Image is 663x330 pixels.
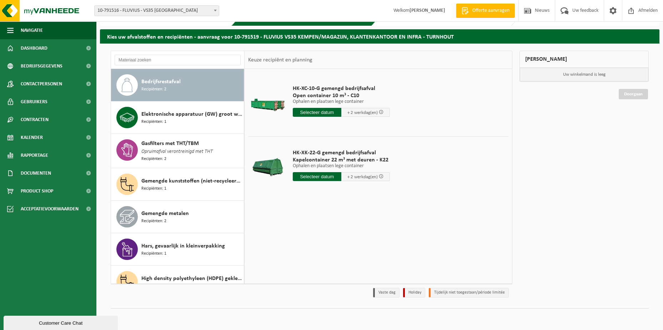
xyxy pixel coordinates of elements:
[141,218,166,225] span: Recipiënten: 2
[456,4,515,18] a: Offerte aanvragen
[293,172,341,181] input: Selecteer datum
[100,29,659,43] h2: Kies uw afvalstoffen en recipiënten - aanvraag voor 10-791519 - FLUVIUS VS35 KEMPEN/MAGAZIJN, KLA...
[293,85,390,92] span: HK-XC-10-G gemengd bedrijfsafval
[111,266,244,298] button: High density polyethyleen (HDPE) gekleurd Recipiënten: 1
[403,288,425,297] li: Holiday
[293,156,390,164] span: Kapelcontainer 22 m³ met deuren - K22
[21,200,79,218] span: Acceptatievoorwaarden
[141,185,166,192] span: Recipiënten: 1
[21,93,47,111] span: Gebruikers
[21,129,43,146] span: Kalender
[21,57,62,75] span: Bedrijfsgegevens
[141,148,213,156] span: Opruimafval verontreinigd met THT
[21,39,47,57] span: Dashboard
[141,250,166,257] span: Recipiënten: 1
[111,101,244,134] button: Elektronische apparatuur (GW) groot wit (huishoudelijk) Recipiënten: 1
[141,110,242,119] span: Elektronische apparatuur (GW) groot wit (huishoudelijk)
[141,274,242,283] span: High density polyethyleen (HDPE) gekleurd
[293,92,390,99] span: Open container 10 m³ - C10
[347,175,378,179] span: + 2 werkdag(en)
[141,139,199,148] span: Gasfilters met THT/TBM
[519,51,649,68] div: [PERSON_NAME]
[141,242,225,250] span: Hars, gevaarlijk in kleinverpakking
[293,108,341,117] input: Selecteer datum
[429,288,509,297] li: Tijdelijk niet toegestaan/période limitée
[21,21,43,39] span: Navigatie
[111,168,244,201] button: Gemengde kunststoffen (niet-recycleerbaar), exclusief PVC Recipiënten: 1
[245,51,316,69] div: Keuze recipiënt en planning
[111,134,244,168] button: Gasfilters met THT/TBM Opruimafval verontreinigd met THT Recipiënten: 2
[619,89,648,99] a: Doorgaan
[410,8,445,13] strong: [PERSON_NAME]
[21,164,51,182] span: Documenten
[21,111,49,129] span: Contracten
[471,7,511,14] span: Offerte aanvragen
[21,75,62,93] span: Contactpersonen
[4,314,119,330] iframe: chat widget
[141,119,166,125] span: Recipiënten: 1
[111,201,244,233] button: Gemengde metalen Recipiënten: 2
[21,182,53,200] span: Product Shop
[95,6,219,16] span: 10-791516 - FLUVIUS - VS35 KEMPEN
[111,233,244,266] button: Hars, gevaarlijk in kleinverpakking Recipiënten: 1
[141,209,189,218] span: Gemengde metalen
[293,99,390,104] p: Ophalen en plaatsen lege container
[111,69,244,101] button: Bedrijfsrestafval Recipiënten: 2
[293,149,390,156] span: HK-XK-22-G gemengd bedrijfsafval
[347,110,378,115] span: + 2 werkdag(en)
[141,156,166,162] span: Recipiënten: 2
[141,177,242,185] span: Gemengde kunststoffen (niet-recycleerbaar), exclusief PVC
[115,55,241,65] input: Materiaal zoeken
[520,68,648,81] p: Uw winkelmand is leeg
[94,5,219,16] span: 10-791516 - FLUVIUS - VS35 KEMPEN
[141,77,181,86] span: Bedrijfsrestafval
[141,86,166,93] span: Recipiënten: 2
[21,146,48,164] span: Rapportage
[373,288,400,297] li: Vaste dag
[141,283,166,290] span: Recipiënten: 1
[293,164,390,169] p: Ophalen en plaatsen lege container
